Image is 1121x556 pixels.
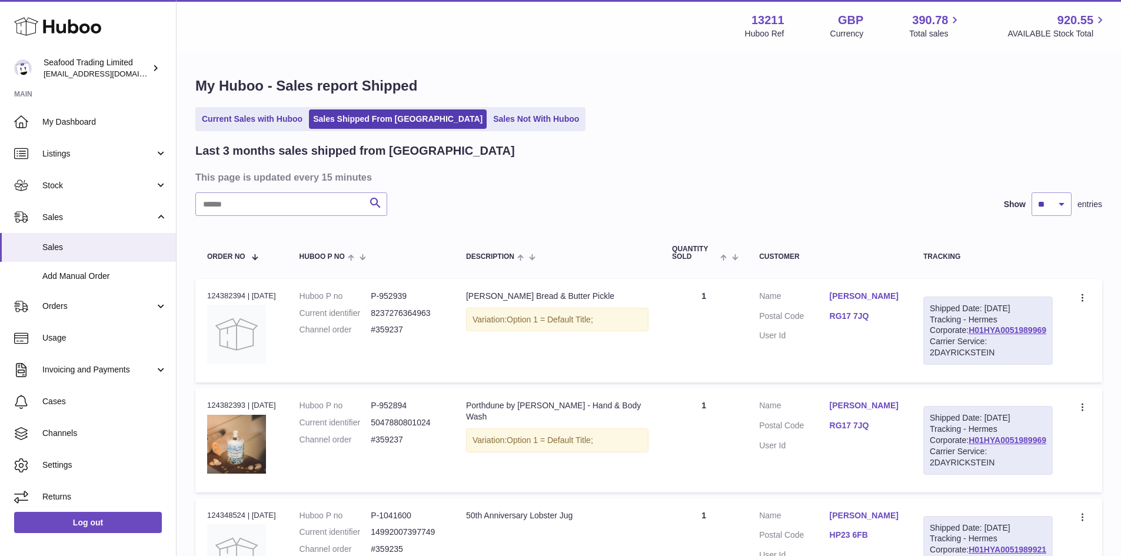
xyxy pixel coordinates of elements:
[42,180,155,191] span: Stock
[371,527,443,538] dd: 14992007397749
[1007,28,1107,39] span: AVAILABLE Stock Total
[466,253,514,261] span: Description
[371,434,443,445] dd: #359237
[309,109,487,129] a: Sales Shipped From [GEOGRAPHIC_DATA]
[466,428,648,452] div: Variation:
[923,297,1053,365] div: Tracking - Hermes Corporate:
[371,291,443,302] dd: P-952939
[759,400,829,414] dt: Name
[912,12,948,28] span: 390.78
[751,12,784,28] strong: 13211
[930,522,1046,534] div: Shipped Date: [DATE]
[300,434,371,445] dt: Channel order
[830,420,900,431] a: RG17 7JQ
[42,242,167,253] span: Sales
[930,336,1046,358] div: Carrier Service: 2DAYRICKSTEIN
[759,330,829,341] dt: User Id
[14,512,162,533] a: Log out
[969,325,1046,335] a: H01HYA0051989969
[207,400,276,411] div: 124382393 | [DATE]
[195,76,1102,95] h1: My Huboo - Sales report Shipped
[830,400,900,411] a: [PERSON_NAME]
[371,510,443,521] dd: P-1041600
[42,428,167,439] span: Channels
[300,308,371,319] dt: Current identifier
[207,510,276,521] div: 124348524 | [DATE]
[909,28,962,39] span: Total sales
[207,253,245,261] span: Order No
[1057,12,1093,28] span: 920.55
[909,12,962,39] a: 390.78 Total sales
[466,308,648,332] div: Variation:
[672,245,717,261] span: Quantity Sold
[300,291,371,302] dt: Huboo P no
[830,311,900,322] a: RG17 7JQ
[830,530,900,541] a: HP23 6FB
[466,400,648,422] div: Porthdune by [PERSON_NAME] - Hand & Body Wash
[759,291,829,305] dt: Name
[42,491,167,502] span: Returns
[207,415,266,474] img: Untitleddesign_2.png
[1007,12,1107,39] a: 920.55 AVAILABLE Stock Total
[507,315,593,324] span: Option 1 = Default Title;
[830,291,900,302] a: [PERSON_NAME]
[759,311,829,325] dt: Postal Code
[42,460,167,471] span: Settings
[300,400,371,411] dt: Huboo P no
[759,253,900,261] div: Customer
[371,324,443,335] dd: #359237
[923,253,1053,261] div: Tracking
[830,510,900,521] a: [PERSON_NAME]
[42,212,155,223] span: Sales
[759,510,829,524] dt: Name
[660,388,747,492] td: 1
[300,527,371,538] dt: Current identifier
[42,271,167,282] span: Add Manual Order
[507,435,593,445] span: Option 1 = Default Title;
[207,291,276,301] div: 124382394 | [DATE]
[930,303,1046,314] div: Shipped Date: [DATE]
[1004,199,1026,210] label: Show
[759,420,829,434] dt: Postal Code
[660,279,747,382] td: 1
[42,148,155,159] span: Listings
[207,305,266,364] img: no-photo.jpg
[42,364,155,375] span: Invoicing and Payments
[42,332,167,344] span: Usage
[759,440,829,451] dt: User Id
[830,28,864,39] div: Currency
[42,396,167,407] span: Cases
[44,57,149,79] div: Seafood Trading Limited
[371,417,443,428] dd: 5047880801024
[195,171,1099,184] h3: This page is updated every 15 minutes
[44,69,173,78] span: [EMAIL_ADDRESS][DOMAIN_NAME]
[300,253,345,261] span: Huboo P no
[371,308,443,319] dd: 8237276364963
[300,510,371,521] dt: Huboo P no
[969,435,1046,445] a: H01HYA0051989969
[195,143,515,159] h2: Last 3 months sales shipped from [GEOGRAPHIC_DATA]
[466,510,648,521] div: 50th Anniversary Lobster Jug
[1077,199,1102,210] span: entries
[371,400,443,411] dd: P-952894
[198,109,307,129] a: Current Sales with Huboo
[300,544,371,555] dt: Channel order
[466,291,648,302] div: [PERSON_NAME] Bread & Butter Pickle
[300,417,371,428] dt: Current identifier
[371,544,443,555] dd: #359235
[930,412,1046,424] div: Shipped Date: [DATE]
[930,446,1046,468] div: Carrier Service: 2DAYRICKSTEIN
[759,530,829,544] dt: Postal Code
[14,59,32,77] img: internalAdmin-13211@internal.huboo.com
[969,545,1046,554] a: H01HYA0051989921
[745,28,784,39] div: Huboo Ref
[42,301,155,312] span: Orders
[838,12,863,28] strong: GBP
[300,324,371,335] dt: Channel order
[42,116,167,128] span: My Dashboard
[489,109,583,129] a: Sales Not With Huboo
[923,406,1053,474] div: Tracking - Hermes Corporate:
